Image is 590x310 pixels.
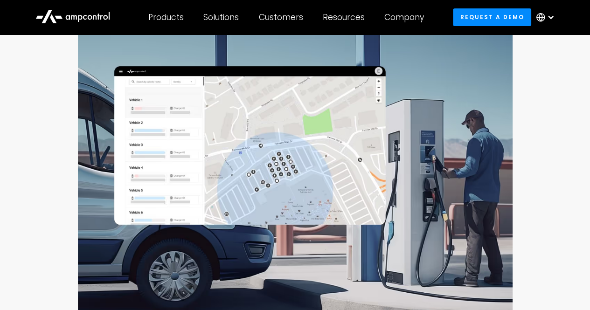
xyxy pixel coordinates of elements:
a: Request a demo [453,8,531,26]
div: Solutions [203,12,239,22]
div: Products [148,12,184,22]
div: Company [384,12,424,22]
div: Resources [323,12,365,22]
div: Customers [259,12,303,22]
